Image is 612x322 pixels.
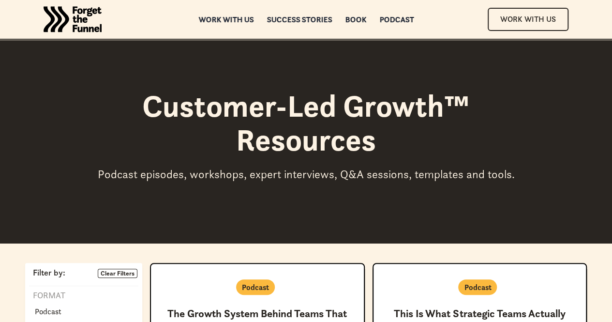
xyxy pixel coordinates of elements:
[488,8,568,31] a: Work With Us
[345,16,366,23] a: Book
[29,304,67,319] a: Podcast
[29,269,65,277] p: Filter by:
[35,306,61,317] p: Podcast
[98,269,137,278] a: Clear Filters
[464,281,491,293] p: Podcast
[379,16,414,23] a: Podcast
[89,89,524,157] h1: Customer-Led Growth™ Resources
[242,281,269,293] p: Podcast
[198,16,254,23] a: Work with us
[89,167,524,182] div: Podcast episodes, workshops, expert interviews, Q&A sessions, templates and tools.
[29,290,65,302] p: Format
[267,16,332,23] a: Success Stories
